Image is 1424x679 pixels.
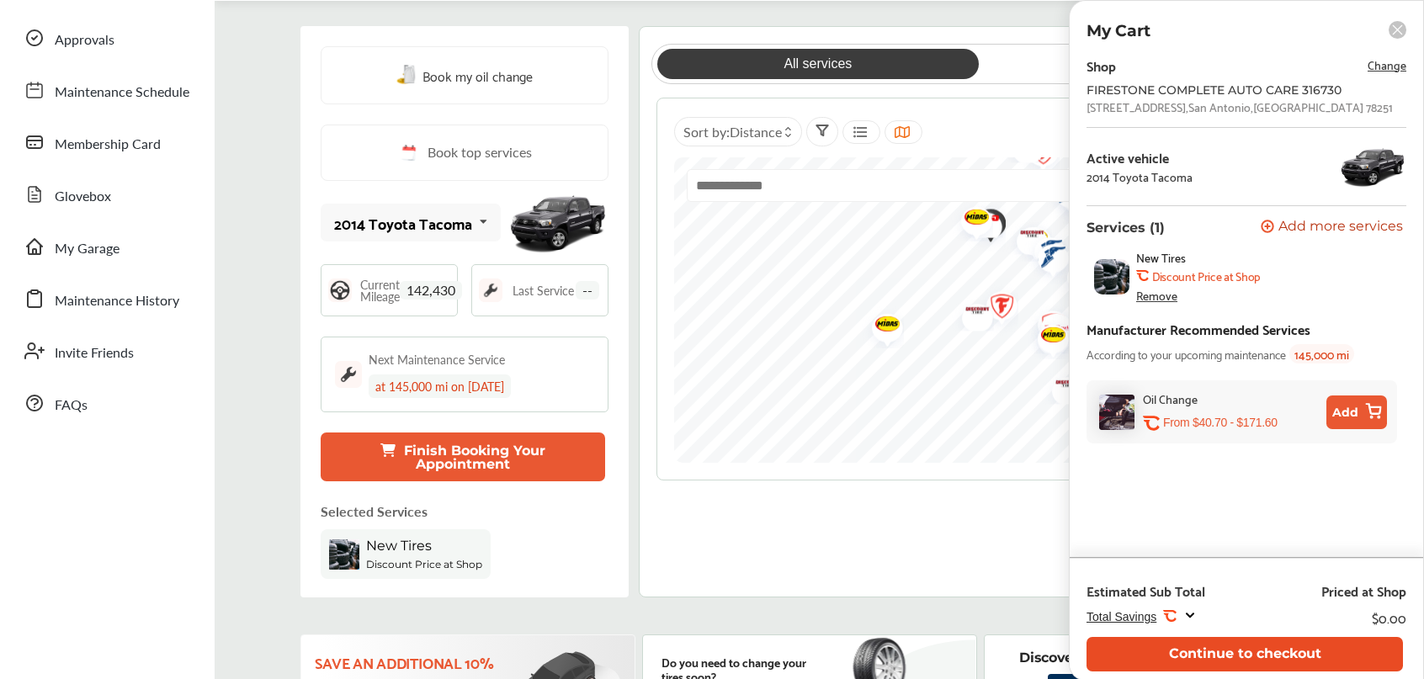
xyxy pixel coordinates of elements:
[683,122,782,141] span: Sort by :
[1326,395,1387,429] button: Add
[479,278,502,302] img: maintenance_logo
[988,49,1310,79] a: Get fuel
[1060,192,1102,245] div: Map marker
[1055,253,1097,301] div: Map marker
[948,198,991,241] div: Map marker
[949,294,994,331] img: logo-discount-tire.png
[948,198,993,241] img: Midas+Logo_RGB.png
[859,305,904,348] img: Midas+Logo_RGB.png
[1163,415,1278,431] p: From $40.70 - $171.60
[15,16,198,60] a: Approvals
[974,282,1018,335] img: logo-firestone.png
[422,64,533,87] span: Book my oil change
[1368,55,1406,74] span: Change
[1022,228,1064,278] div: Map marker
[15,329,198,373] a: Invite Friends
[657,49,979,79] a: All services
[1007,218,1052,262] img: Midas+Logo_RGB.png
[1372,606,1406,629] div: $0.00
[1087,21,1150,40] p: My Cart
[15,172,198,216] a: Glovebox
[1019,649,1251,667] p: Discover your CarAdvise Benefits!
[1087,637,1403,671] button: Continue to checkout
[1004,218,1049,254] img: logo-discount-tire.png
[55,238,120,260] span: My Garage
[1025,301,1070,354] img: logo-firestone.png
[366,538,432,554] span: New Tires
[55,29,114,51] span: Approvals
[963,199,1006,251] img: check-icon.521c8815.svg
[1068,348,1110,401] div: Map marker
[1087,100,1393,114] div: [STREET_ADDRESS] , San Antonio , [GEOGRAPHIC_DATA] 78251
[959,203,1003,237] img: BigOTires_Logo_2024_BigO_RGB_BrightRed.png
[15,225,198,268] a: My Garage
[1043,170,1087,220] img: logo-goodyear.png
[1025,316,1067,359] div: Map marker
[15,120,198,164] a: Membership Card
[1087,344,1286,363] span: According to your upcoming maintenance
[1278,220,1403,236] span: Add more services
[1321,582,1406,599] div: Priced at Shop
[396,65,418,86] img: oil-change.e5047c97.svg
[1087,317,1310,340] div: Manufacturer Recommended Services
[1136,251,1186,264] span: New Tires
[1022,228,1066,278] img: logo-goodyear.png
[974,282,1016,335] div: Map marker
[1289,344,1354,363] span: 145,000 mi
[1025,301,1067,354] div: Map marker
[15,381,198,425] a: FAQs
[55,134,161,156] span: Membership Card
[428,142,532,163] span: Book top services
[328,278,352,302] img: steering_logo
[859,305,901,348] div: Map marker
[15,68,198,112] a: Maintenance Schedule
[400,281,462,300] span: 142,430
[1261,220,1403,236] button: Add more services
[360,278,400,302] span: Current Mileage
[55,186,111,208] span: Glovebox
[366,558,482,570] b: Discount Price at Shop
[1049,175,1094,228] img: logo-pepboys.png
[513,284,574,296] span: Last Service
[1043,170,1085,220] div: Map marker
[1025,316,1070,359] img: Midas+Logo_RGB.png
[335,361,362,388] img: maintenance_logo
[369,374,511,398] div: at 145,000 mi on [DATE]
[1087,610,1156,623] span: Total Savings
[1062,199,1104,242] div: Map marker
[576,281,599,300] span: --
[55,82,189,103] span: Maintenance Schedule
[1087,54,1116,77] div: Shop
[1087,83,1356,97] div: FIRESTONE COMPLETE AUTO CARE 316730
[1136,289,1177,302] div: Remove
[1025,235,1070,284] img: logo-goodyear.png
[321,125,608,181] a: Book top services
[321,432,605,481] button: Finish Booking Your Appointment
[1039,368,1084,404] img: logo-discount-tire.png
[1068,348,1113,401] img: logo-firestone.png
[1087,582,1205,599] div: Estimated Sub Total
[963,199,1005,251] div: Map marker
[329,539,359,570] img: new-tires-thumb.jpg
[674,157,1294,463] canvas: Map
[334,215,472,231] div: 2014 Toyota Tacoma
[397,142,419,163] img: cal_icon.0803b883.svg
[507,185,608,261] img: mobile_9133_st0640_046.jpg
[1028,304,1071,357] div: Map marker
[1062,199,1107,242] img: Midas+Logo_RGB.png
[1004,218,1046,254] div: Map marker
[949,294,991,331] div: Map marker
[1099,395,1134,430] img: oil-change-thumb.jpg
[1049,175,1092,228] div: Map marker
[55,342,134,364] span: Invite Friends
[1087,220,1165,236] p: Services (1)
[959,203,1001,237] div: Map marker
[1261,220,1406,236] a: Add more services
[1094,259,1129,294] img: new-tires-thumb.jpg
[1087,170,1193,183] div: 2014 Toyota Tacoma
[396,64,533,87] a: Book my oil change
[1339,141,1406,192] img: 9133_st0640_046.jpg
[1143,389,1198,408] div: Oil Change
[1039,368,1081,404] div: Map marker
[1025,235,1067,284] div: Map marker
